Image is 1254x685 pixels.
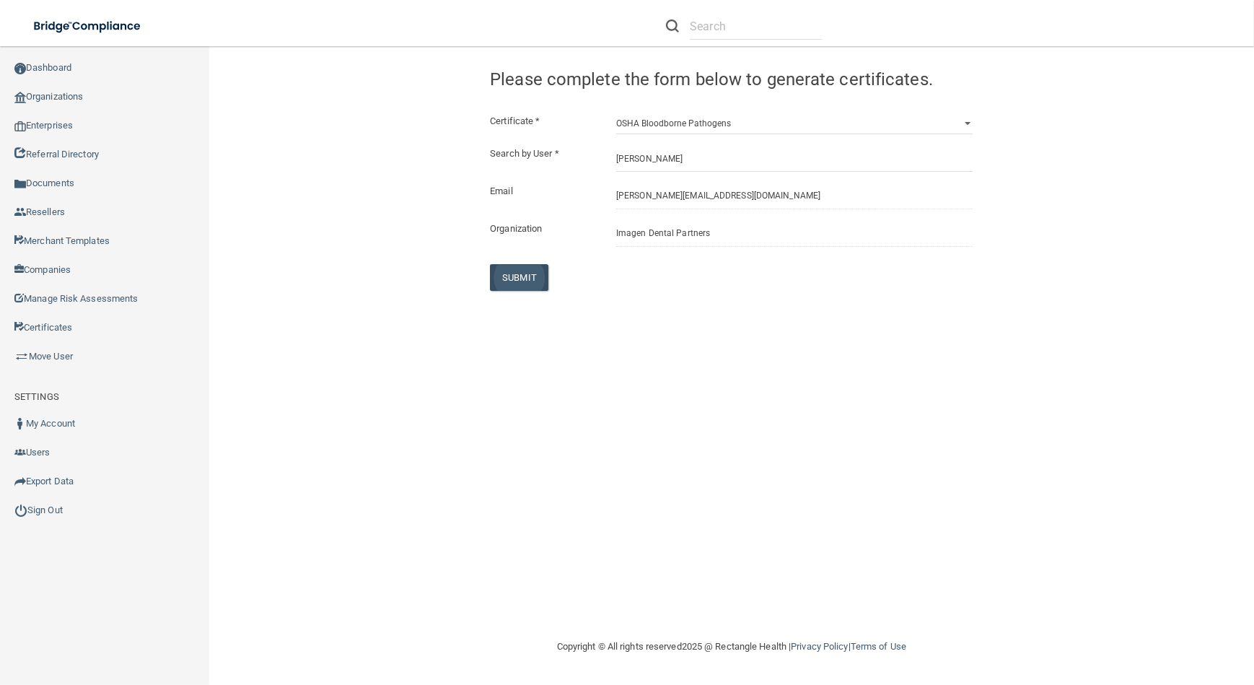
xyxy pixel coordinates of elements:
[14,121,26,131] img: enterprise.0d942306.png
[479,183,605,200] label: Email
[14,92,26,103] img: organization-icon.f8decf85.png
[468,624,995,670] div: Copyright © All rights reserved 2025 @ Rectangle Health | |
[479,220,605,237] label: Organization
[851,641,906,652] a: Terms of Use
[791,641,848,652] a: Privacy Policy
[479,113,605,130] label: Certificate *
[490,264,548,291] button: SUBMIT
[690,13,822,40] input: Search
[14,349,29,364] img: briefcase.64adab9b.png
[616,145,973,172] input: Search by name or email
[22,12,154,41] img: bridge_compliance_login_screen.278c3ca4.svg
[490,69,973,90] h4: Please complete the form below to generate certificates.
[14,418,26,429] img: ic_user_dark.df1a06c3.png
[14,178,26,190] img: icon-documents.8dae5593.png
[1004,583,1237,640] iframe: Drift Widget Chat Controller
[14,504,27,517] img: ic_power_dark.7ecde6b1.png
[14,447,26,458] img: icon-users.e205127d.png
[616,220,973,247] input: Organization Name
[14,476,26,487] img: icon-export.b9366987.png
[14,206,26,218] img: ic_reseller.de258add.png
[14,63,26,74] img: ic_dashboard_dark.d01f4a41.png
[14,388,59,406] label: SETTINGS
[479,145,605,162] label: Search by User *
[666,19,679,32] img: ic-search.3b580494.png
[616,183,973,209] input: Email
